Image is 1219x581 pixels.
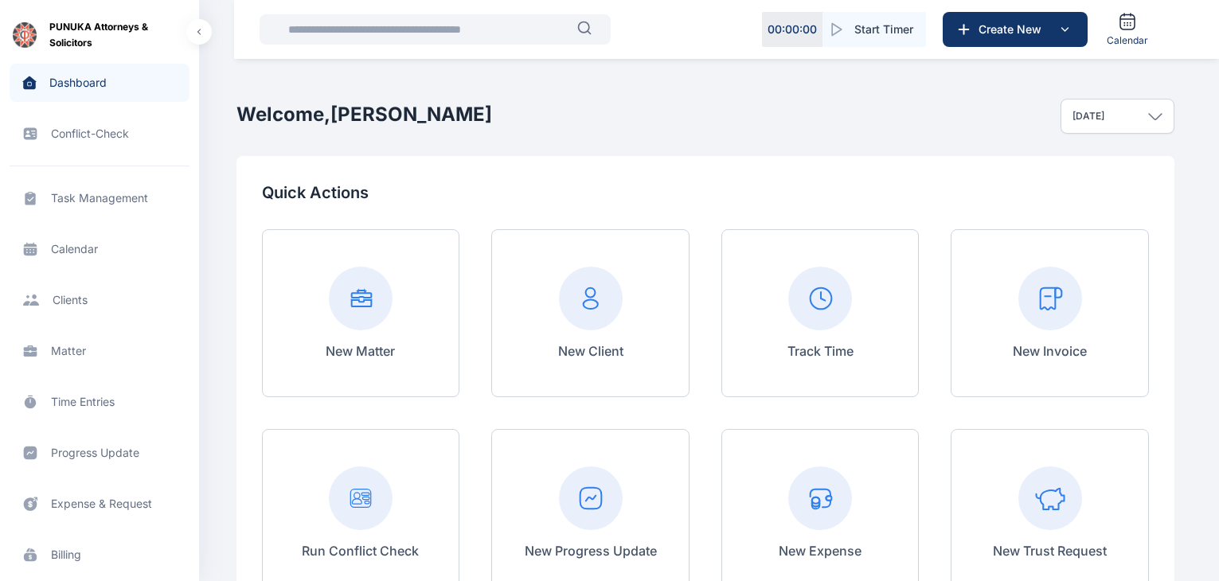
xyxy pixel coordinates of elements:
p: New Client [558,341,623,361]
a: dashboard [10,64,189,102]
button: Create New [943,12,1088,47]
a: clients [10,281,189,319]
span: Calendar [1107,34,1148,47]
p: [DATE] [1072,110,1104,123]
a: conflict-check [10,115,189,153]
a: matter [10,332,189,370]
p: New Invoice [1013,341,1087,361]
p: New Progress Update [525,541,657,560]
p: Quick Actions [262,181,1149,204]
p: New Matter [326,341,395,361]
a: time entries [10,383,189,421]
p: New Expense [779,541,862,560]
span: Create New [972,21,1055,37]
a: calendar [10,230,189,268]
a: Calendar [1100,6,1155,53]
a: task management [10,179,189,217]
p: Track Time [787,341,854,361]
p: Run Conflict Check [302,541,419,560]
p: New Trust Request [993,541,1107,560]
span: PUNUKA Attorneys & Solicitors [49,19,186,51]
button: Start Timer [822,12,926,47]
h2: Welcome, [PERSON_NAME] [236,102,492,127]
a: expense & request [10,485,189,523]
p: 00 : 00 : 00 [768,21,817,37]
a: progress update [10,434,189,472]
span: Start Timer [854,21,913,37]
a: billing [10,536,189,574]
